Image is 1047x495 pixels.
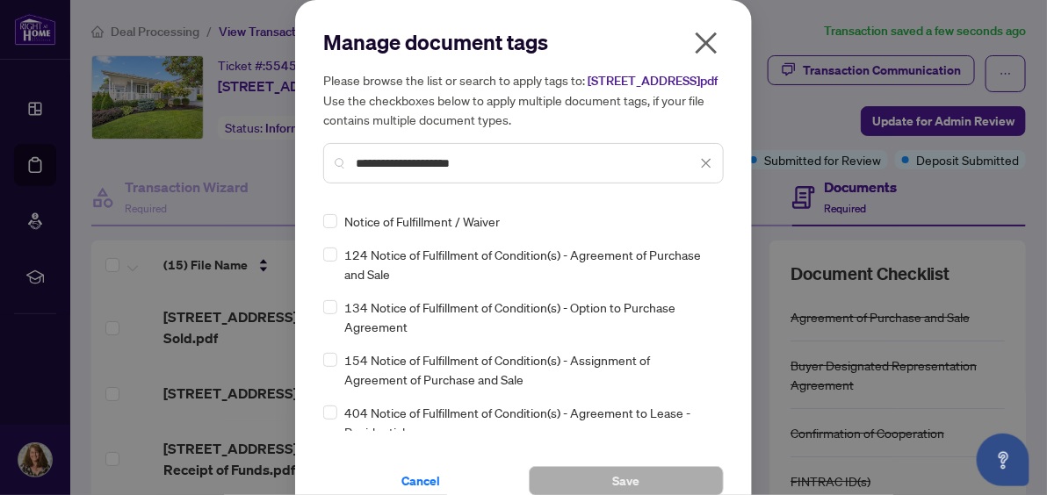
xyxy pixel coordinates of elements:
[344,298,713,336] span: 134 Notice of Fulfillment of Condition(s) - Option to Purchase Agreement
[401,467,440,495] span: Cancel
[323,28,724,56] h2: Manage document tags
[344,245,713,283] span: 124 Notice of Fulfillment of Condition(s) - Agreement of Purchase and Sale
[700,157,712,169] span: close
[344,212,500,231] span: Notice of Fulfillment / Waiver
[977,434,1029,486] button: Open asap
[588,73,718,89] span: [STREET_ADDRESS]pdf
[344,403,713,441] span: 404 Notice of Fulfillment of Condition(s) - Agreement to Lease - Residential
[323,70,724,129] h5: Please browse the list or search to apply tags to: Use the checkboxes below to apply multiple doc...
[344,350,713,389] span: 154 Notice of Fulfillment of Condition(s) - Assignment of Agreement of Purchase and Sale
[692,29,720,57] span: close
